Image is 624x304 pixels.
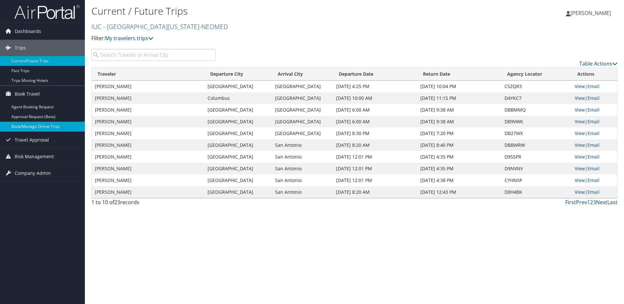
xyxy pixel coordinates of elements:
[92,128,204,139] td: [PERSON_NAME]
[333,186,417,198] td: [DATE] 8:20 AM
[571,186,617,198] td: |
[272,68,333,81] th: Arrival City: activate to sort column ascending
[576,199,587,206] a: Prev
[204,104,272,116] td: [GEOGRAPHIC_DATA]
[204,68,272,81] th: Departure City: activate to sort column ascending
[571,116,617,128] td: |
[575,142,585,148] a: View
[333,81,417,92] td: [DATE] 4:25 PM
[272,186,333,198] td: San Antonio
[593,199,596,206] a: 3
[501,175,572,186] td: CYHNXP
[571,104,617,116] td: |
[272,116,333,128] td: [GEOGRAPHIC_DATA]
[587,130,600,136] a: Email
[92,68,204,81] th: Traveler: activate to sort column ascending
[272,139,333,151] td: San Antonio
[501,139,572,151] td: DBBWRW
[590,199,593,206] a: 2
[272,175,333,186] td: San Antonio
[587,177,600,183] a: Email
[417,151,501,163] td: [DATE] 4:35 PM
[571,163,617,175] td: |
[15,40,26,56] span: Trips
[333,151,417,163] td: [DATE] 12:01 PM
[204,92,272,104] td: Columbus
[575,107,585,113] a: View
[333,128,417,139] td: [DATE] 8:30 PM
[501,68,572,81] th: Agency Locator: activate to sort column ascending
[575,83,585,89] a: View
[417,116,501,128] td: [DATE] 9:38 AM
[571,68,617,81] th: Actions
[417,163,501,175] td: [DATE] 4:35 PM
[571,92,617,104] td: |
[417,104,501,116] td: [DATE] 9:38 AM
[92,116,204,128] td: [PERSON_NAME]
[15,132,49,148] span: Travel Approval
[417,139,501,151] td: [DATE] 8:40 PM
[92,186,204,198] td: [PERSON_NAME]
[92,175,204,186] td: [PERSON_NAME]
[91,49,216,61] input: Search Traveler or Arrival City
[91,34,442,43] p: Filter:
[333,92,417,104] td: [DATE] 10:00 AM
[272,104,333,116] td: [GEOGRAPHIC_DATA]
[596,199,607,206] a: Next
[92,139,204,151] td: [PERSON_NAME]
[92,151,204,163] td: [PERSON_NAME]
[92,163,204,175] td: [PERSON_NAME]
[91,22,230,31] a: IUC - [GEOGRAPHIC_DATA][US_STATE]-NEOMED
[575,177,585,183] a: View
[204,128,272,139] td: [GEOGRAPHIC_DATA]
[105,35,153,42] a: My travelers trips
[14,4,80,20] img: airportal-logo.png
[570,9,611,17] span: [PERSON_NAME]
[204,116,272,128] td: [GEOGRAPHIC_DATA]
[575,165,585,172] a: View
[272,151,333,163] td: San Antonio
[92,104,204,116] td: [PERSON_NAME]
[587,154,600,160] a: Email
[417,68,501,81] th: Return Date: activate to sort column ascending
[587,95,600,101] a: Email
[333,175,417,186] td: [DATE] 12:01 PM
[575,118,585,125] a: View
[15,165,51,181] span: Company Admin
[501,81,572,92] td: CSZQR3
[575,130,585,136] a: View
[571,175,617,186] td: |
[15,148,54,165] span: Risk Management
[607,199,617,206] a: Last
[571,81,617,92] td: |
[571,128,617,139] td: |
[587,165,600,172] a: Email
[333,68,417,81] th: Departure Date: activate to sort column descending
[92,81,204,92] td: [PERSON_NAME]
[571,151,617,163] td: |
[571,139,617,151] td: |
[272,128,333,139] td: [GEOGRAPHIC_DATA]
[417,186,501,198] td: [DATE] 12:43 PM
[501,163,572,175] td: D9NVNV
[566,3,617,23] a: [PERSON_NAME]
[15,23,41,39] span: Dashboards
[417,81,501,92] td: [DATE] 10:04 PM
[92,92,204,104] td: [PERSON_NAME]
[417,92,501,104] td: [DATE] 11:15 PM
[333,139,417,151] td: [DATE] 8:20 AM
[333,116,417,128] td: [DATE] 6:00 AM
[204,139,272,151] td: [GEOGRAPHIC_DATA]
[91,4,442,18] h1: Current / Future Trips
[417,175,501,186] td: [DATE] 4:38 PM
[501,92,572,104] td: D4YKC7
[333,104,417,116] td: [DATE] 6:00 AM
[587,83,600,89] a: Email
[15,86,40,102] span: Book Travel
[204,151,272,163] td: [GEOGRAPHIC_DATA]
[204,163,272,175] td: [GEOGRAPHIC_DATA]
[501,104,572,116] td: DBBMMQ
[272,81,333,92] td: [GEOGRAPHIC_DATA]
[565,199,576,206] a: First
[501,128,572,139] td: DB27WX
